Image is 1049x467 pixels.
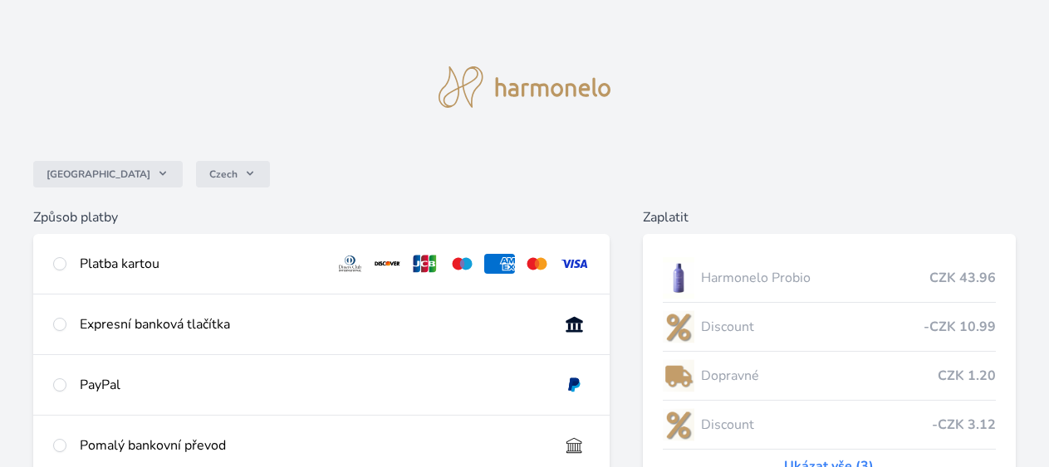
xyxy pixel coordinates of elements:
[643,207,1016,227] h6: Zaplatit
[522,254,552,274] img: mc.svg
[559,435,590,455] img: bankTransfer_IBAN.svg
[484,254,515,274] img: amex.svg
[929,268,996,288] span: CZK 43.96
[559,314,590,334] img: onlineBanking_CZ.svg
[409,254,440,274] img: jcb.svg
[80,254,321,274] div: Platba kartou
[701,415,932,435] span: Discount
[80,314,546,334] div: Expresní banková tlačítka
[439,66,611,108] img: logo.svg
[47,168,150,181] span: [GEOGRAPHIC_DATA]
[335,254,365,274] img: diners.svg
[209,168,238,181] span: Czech
[33,161,183,187] button: [GEOGRAPHIC_DATA]
[80,435,546,455] div: Pomalý bankovní převod
[663,404,694,445] img: discount-lo.png
[372,254,403,274] img: discover.svg
[447,254,478,274] img: maestro.svg
[938,366,996,386] span: CZK 1.20
[924,317,996,337] span: -CZK 10.99
[663,355,694,396] img: delivery-lo.png
[701,268,929,288] span: Harmonelo Probio
[196,161,270,187] button: Czech
[701,366,938,386] span: Dopravné
[932,415,996,435] span: -CZK 3.12
[663,306,694,348] img: discount-lo.png
[80,375,546,395] div: PayPal
[33,207,610,227] h6: Způsob platby
[701,317,924,337] span: Discount
[559,254,590,274] img: visa.svg
[559,375,590,395] img: paypal.svg
[663,257,694,299] img: CLEAN_PROBIO_se_stinem_x-lo.jpg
